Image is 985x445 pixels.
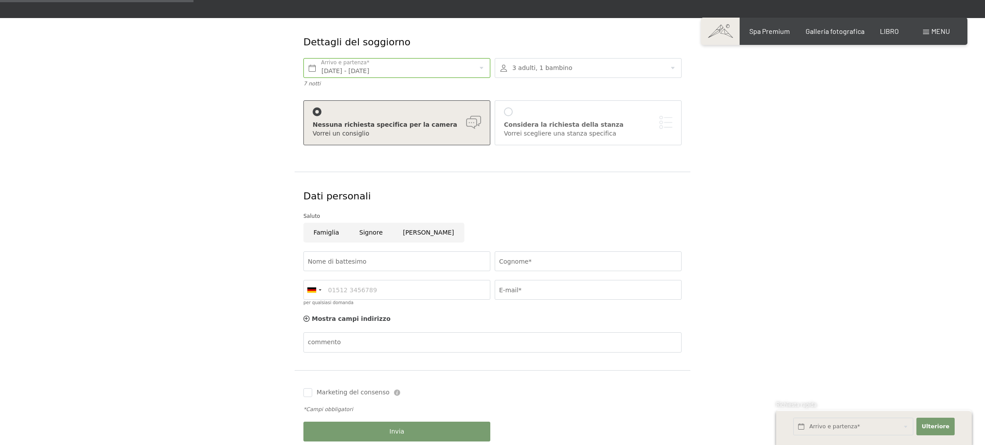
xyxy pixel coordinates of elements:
[776,401,817,408] font: Richiesta rapida
[317,389,390,396] font: Marketing del consenso
[922,423,949,430] font: Ulteriore
[303,81,321,87] font: 7 notti
[303,406,353,412] font: *Campi obbligatori
[749,27,790,35] a: Spa Premium
[303,422,490,441] button: Invia
[504,130,616,137] font: Vorrei scegliere una stanza specifica
[303,280,490,300] input: 01512 3456789
[303,213,320,219] font: Saluto
[390,428,405,435] font: Invia
[312,315,390,322] font: Mostra campi indirizzo
[806,27,865,35] a: Galleria fotografica
[303,191,371,202] font: Dati personali
[504,121,624,128] font: Considera la richiesta della stanza
[880,27,899,35] a: LIBRO
[931,27,950,35] font: menu
[916,418,954,436] button: Ulteriore
[303,37,410,48] font: Dettagli del soggiorno
[313,121,457,128] font: Nessuna richiesta specifica per la camera
[313,130,369,137] font: Vorrei un consiglio
[303,300,354,305] font: per qualsiasi domanda
[304,280,324,299] div: Germania (Germania): +49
